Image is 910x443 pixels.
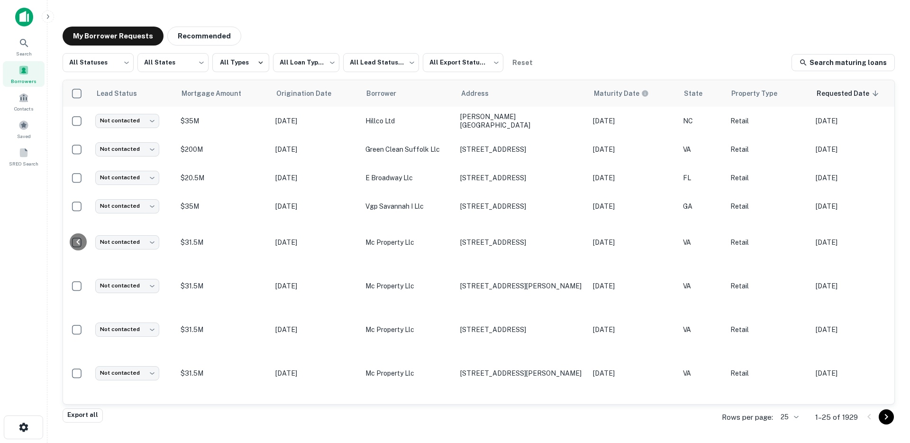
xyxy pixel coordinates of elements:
p: [DATE] [593,144,673,155]
p: [DATE] [593,281,673,291]
p: $31.5M [181,237,266,248]
p: $35M [181,201,266,212]
span: Mortgage Amount [182,88,254,99]
p: NC [683,116,721,126]
button: Reset [507,53,537,72]
p: [DATE] [593,237,673,248]
p: vgp savannah i llc [365,201,451,212]
p: [DATE] [593,201,673,212]
div: All Statuses [63,50,134,75]
p: [DATE] [816,173,896,183]
th: Maturity dates displayed may be estimated. Please contact the lender for the most accurate maturi... [588,80,678,107]
p: [DATE] [816,324,896,335]
p: Rows per page: [722,412,773,423]
div: Borrowers [3,61,45,87]
p: Retail [730,324,806,335]
iframe: Chat Widget [863,367,910,413]
p: [DATE] [816,237,896,248]
th: State [678,80,726,107]
p: [DATE] [816,116,896,126]
p: [STREET_ADDRESS] [460,174,583,182]
p: Retail [730,116,806,126]
p: [DATE] [593,324,673,335]
div: Maturity dates displayed may be estimated. Please contact the lender for the most accurate maturi... [594,88,649,99]
th: Origination Date [271,80,361,107]
button: My Borrower Requests [63,27,164,46]
a: Saved [3,116,45,142]
p: [STREET_ADDRESS] [460,145,583,154]
div: All States [137,50,209,75]
p: VA [683,368,721,378]
p: VA [683,281,721,291]
span: Maturity dates displayed may be estimated. Please contact the lender for the most accurate maturi... [594,88,661,99]
p: [DATE] [816,368,896,378]
p: mc property llc [365,281,451,291]
p: [DATE] [275,116,356,126]
div: Not contacted [95,142,159,156]
p: VA [683,237,721,248]
th: Address [455,80,588,107]
p: Retail [730,237,806,248]
th: Borrower [361,80,455,107]
th: Lead Status [91,80,176,107]
th: Requested Date [811,80,901,107]
p: $31.5M [181,324,266,335]
span: Lead Status [96,88,149,99]
div: Not contacted [95,366,159,380]
p: [DATE] [275,368,356,378]
div: Not contacted [95,279,159,293]
div: Not contacted [95,199,159,213]
span: SREO Search [9,160,38,167]
a: Search [3,34,45,59]
div: 25 [777,410,800,424]
p: [STREET_ADDRESS][PERSON_NAME] [460,282,583,290]
button: Go to next page [879,409,894,425]
p: [DATE] [275,144,356,155]
div: All Loan Types [273,50,339,75]
button: All Types [212,53,269,72]
p: mc property llc [365,324,451,335]
p: mc property llc [365,368,451,378]
div: Not contacted [95,171,159,185]
div: Not contacted [95,323,159,336]
div: Not contacted [95,235,159,249]
p: e broadway llc [365,173,451,183]
p: $200M [181,144,266,155]
p: Retail [730,201,806,212]
p: [DATE] [275,281,356,291]
p: [STREET_ADDRESS] [460,238,583,247]
img: capitalize-icon.png [15,8,33,27]
p: [DATE] [275,173,356,183]
p: FL [683,173,721,183]
div: All Lead Statuses [343,50,419,75]
p: $20.5M [181,173,266,183]
p: [STREET_ADDRESS] [460,325,583,334]
p: $31.5M [181,368,266,378]
th: Mortgage Amount [176,80,271,107]
p: [DATE] [593,368,673,378]
p: [DATE] [275,201,356,212]
p: [DATE] [275,324,356,335]
p: [DATE] [816,144,896,155]
span: Borrower [366,88,409,99]
h6: Maturity Date [594,88,639,99]
span: State [684,88,715,99]
p: Retail [730,173,806,183]
span: Property Type [731,88,790,99]
p: hillco ltd [365,116,451,126]
p: VA [683,144,721,155]
a: SREO Search [3,144,45,169]
span: Origination Date [276,88,344,99]
p: [STREET_ADDRESS][PERSON_NAME] [460,369,583,378]
p: Retail [730,281,806,291]
span: Contacts [14,105,33,112]
p: [PERSON_NAME] [GEOGRAPHIC_DATA] [460,112,583,129]
div: Not contacted [95,114,159,128]
p: [DATE] [816,281,896,291]
span: Requested Date [817,88,882,99]
div: All Export Statuses [423,50,503,75]
span: Search [16,50,32,57]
